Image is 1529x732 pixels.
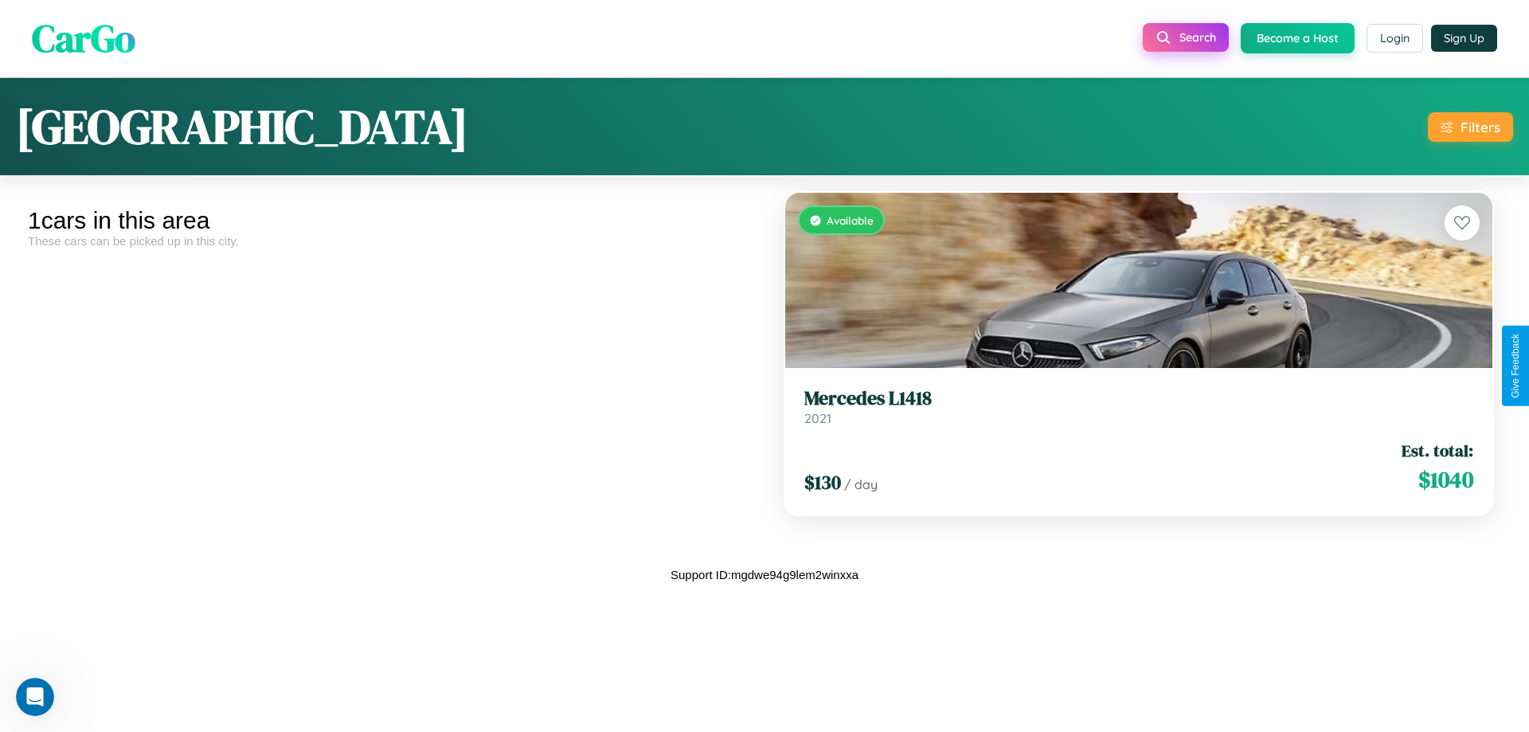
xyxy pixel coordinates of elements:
[804,387,1473,426] a: Mercedes L14182021
[1510,334,1521,398] div: Give Feedback
[804,387,1473,410] h3: Mercedes L1418
[1367,24,1423,53] button: Login
[16,94,468,159] h1: [GEOGRAPHIC_DATA]
[1418,464,1473,495] span: $ 1040
[1241,23,1355,53] button: Become a Host
[32,12,135,65] span: CarGo
[844,476,878,492] span: / day
[804,469,841,495] span: $ 130
[1143,23,1229,52] button: Search
[1428,112,1513,142] button: Filters
[1431,25,1497,52] button: Sign Up
[671,564,858,585] p: Support ID: mgdwe94g9lem2winxxa
[1461,119,1500,135] div: Filters
[1179,30,1216,45] span: Search
[16,678,54,716] iframe: Intercom live chat
[1402,439,1473,462] span: Est. total:
[28,234,753,248] div: These cars can be picked up in this city.
[804,410,831,426] span: 2021
[827,213,874,227] span: Available
[28,207,753,234] div: 1 cars in this area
